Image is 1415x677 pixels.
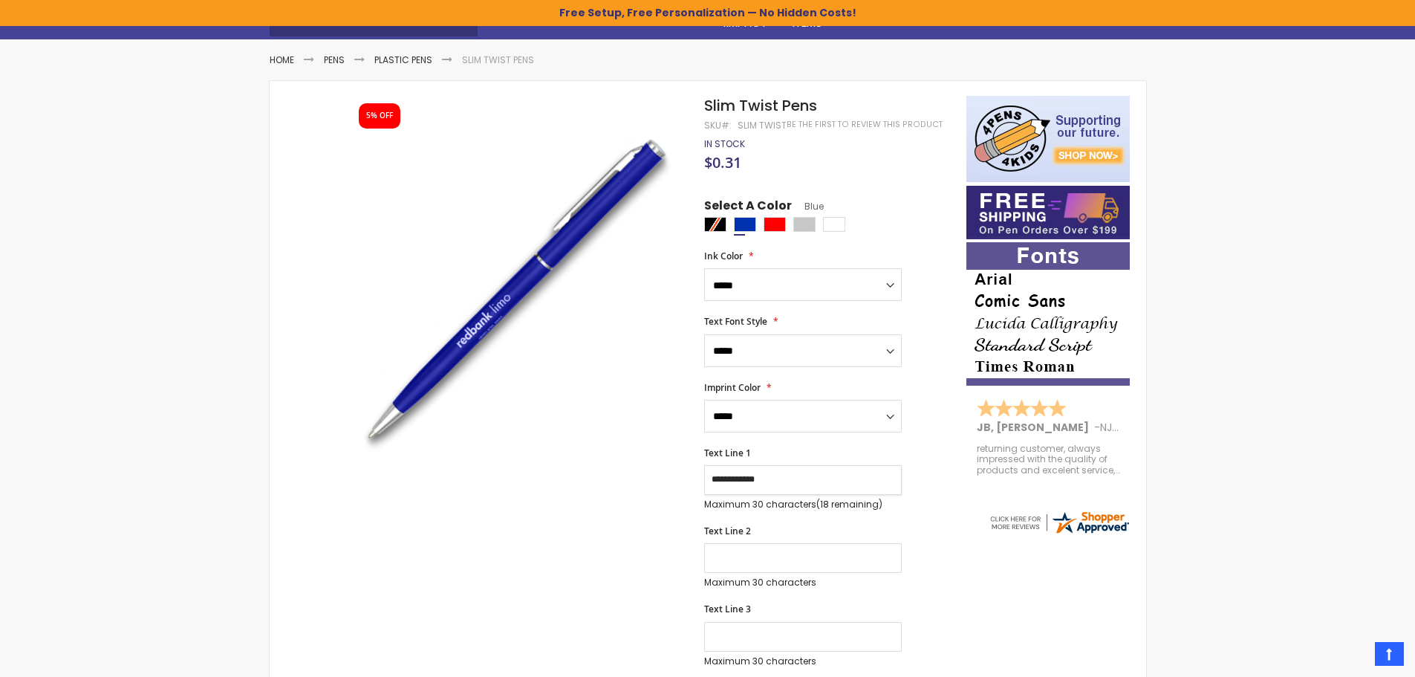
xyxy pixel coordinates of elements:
[704,381,761,394] span: Imprint Color
[704,198,792,218] span: Select A Color
[977,444,1121,476] div: returning customer, always impressed with the quality of products and excelent service, will retu...
[704,603,751,615] span: Text Line 3
[966,242,1130,386] img: font-personalization-examples
[1094,420,1223,435] span: - ,
[704,152,741,172] span: $0.31
[966,186,1130,239] img: Free shipping on orders over $199
[738,120,787,132] div: Slim Twist
[823,217,845,232] div: White
[345,117,685,457] img: slim_twist_image_blue_1.jpg
[462,54,534,66] li: Slim Twist Pens
[792,200,824,213] span: Blue
[270,54,294,66] a: Home
[704,137,745,150] span: In stock
[366,111,393,121] div: 5% OFF
[374,54,432,66] a: Plastic Pens
[787,119,943,130] a: Be the first to review this product
[734,217,756,232] div: Blue
[988,526,1131,539] a: 4pens.com certificate URL
[704,499,902,511] p: Maximum 30 characters
[988,509,1131,536] img: 4pens.com widget logo
[977,420,1094,435] span: JB, [PERSON_NAME]
[764,217,786,232] div: Red
[704,315,767,328] span: Text Font Style
[1100,420,1119,435] span: NJ
[704,655,902,667] p: Maximum 30 characters
[324,54,345,66] a: Pens
[704,95,817,116] span: Slim Twist Pens
[704,577,902,589] p: Maximum 30 characters
[704,447,751,459] span: Text Line 1
[1292,637,1415,677] iframe: Google Customer Reviews
[704,138,745,150] div: Availability
[816,498,882,511] span: (18 remaining)
[704,250,743,262] span: Ink Color
[704,119,732,132] strong: SKU
[704,525,751,537] span: Text Line 2
[966,96,1130,182] img: 4pens 4 kids
[793,217,816,232] div: Silver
